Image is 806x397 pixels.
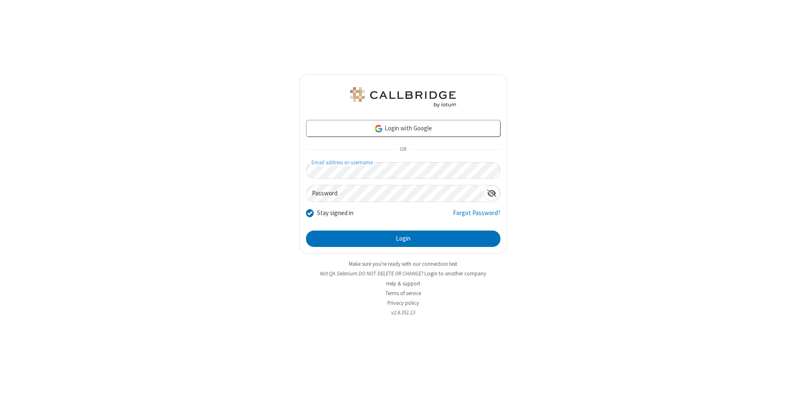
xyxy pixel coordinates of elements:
a: Terms of service [385,290,421,297]
input: Password [306,185,484,202]
li: Not QA Selenium DO NOT DELETE OR CHANGE? [299,270,507,278]
button: Login to another company [424,270,486,278]
a: Forgot Password? [453,208,500,224]
input: Email address or username [306,162,500,179]
div: Show password [484,185,500,201]
button: Login [306,231,500,247]
li: v2.6.351.13 [299,309,507,317]
span: OR [396,144,410,156]
a: Privacy policy [387,299,419,306]
a: Help & support [386,280,420,287]
img: QA Selenium DO NOT DELETE OR CHANGE [348,87,458,107]
iframe: Chat [785,375,800,391]
a: Make sure you're ready with our connection test [349,260,457,267]
a: Login with Google [306,120,500,137]
img: google-icon.png [374,124,383,133]
label: Stay signed in [317,208,353,218]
